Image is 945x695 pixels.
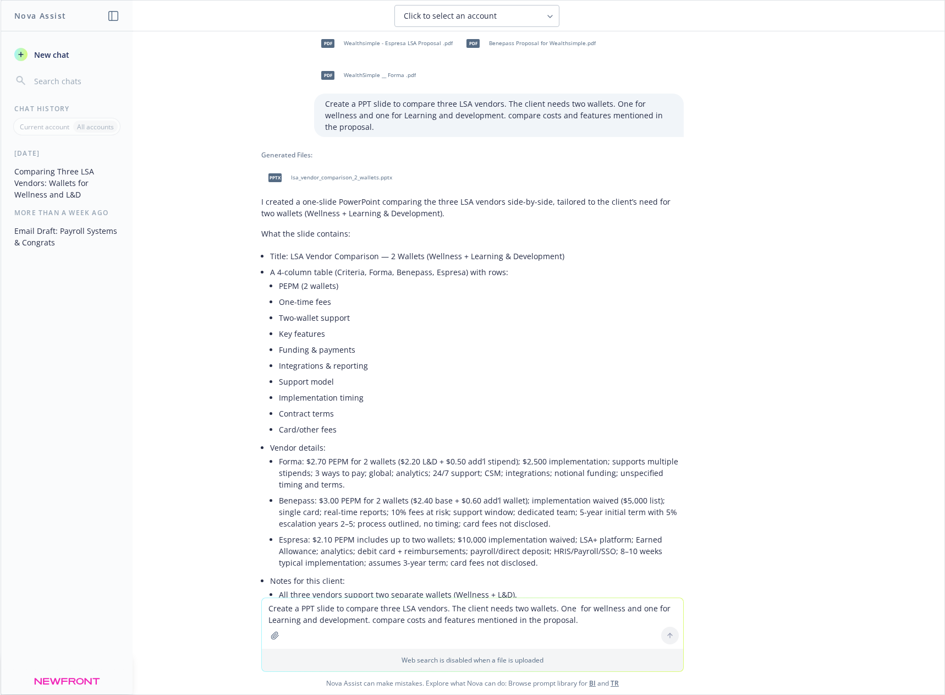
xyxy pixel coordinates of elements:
li: Notes for this client: [270,573,684,637]
li: Support model [279,374,684,390]
span: pptx [268,173,282,182]
div: pptxlsa_vendor_comparison_2_wallets.pptx [261,164,394,191]
span: WealthSimple __ Forma .pdf [344,72,416,79]
button: Comparing Three LSA Vendors: Wallets for Wellness and L&D [10,162,124,204]
li: Card/other fees [279,422,684,437]
li: Two-wallet support [279,310,684,326]
div: pdfWealthsimple - Espresa LSA Proposal .pdf [314,30,455,57]
div: Chat History [1,104,133,113]
p: Current account [20,122,69,132]
p: All accounts [77,122,114,132]
button: New chat [10,45,124,64]
li: Implementation timing [279,390,684,406]
p: Create a PPT slide to compare three LSA vendors. The client needs two wallets. One for wellness a... [325,98,673,133]
li: PEPM (2 wallets) [279,278,684,294]
span: New chat [32,49,69,61]
li: A 4-column table (Criteria, Forma, Benepass, Espresa) with rows: [270,264,684,440]
li: Espresa: $2.10 PEPM includes up to two wallets; $10,000 implementation waived; LSA+ platform; Ear... [279,532,684,571]
li: All three vendors support two separate wallets (Wellness + L&D). [279,587,684,603]
li: Vendor details: [270,440,684,573]
li: Integrations & reporting [279,358,684,374]
li: Benepass: $3.00 PEPM for 2 wallets ($2.40 base + $0.60 add’l wallet); implementation waived ($5,0... [279,492,684,532]
p: Web search is disabled when a file is uploaded [268,655,677,665]
li: Key features [279,326,684,342]
span: Nova Assist can make mistakes. Explore what Nova can do: Browse prompt library for and [5,672,940,694]
div: pdfWealthSimple __ Forma .pdf [314,62,418,89]
li: Title: LSA Vendor Comparison — 2 Wallets (Wellness + Learning & Development) [270,248,684,264]
span: lsa_vendor_comparison_2_wallets.pptx [291,174,392,181]
div: More than a week ago [1,208,133,217]
button: Email Draft: Payroll Systems & Congrats [10,222,124,251]
span: Click to select an account [404,10,497,21]
p: I created a one-slide PowerPoint comparing the three LSA vendors side-by-side, tailored to the cl... [261,196,684,219]
input: Search chats [32,73,119,89]
li: One-time fees [279,294,684,310]
a: BI [589,678,596,688]
li: Contract terms [279,406,684,422]
li: Funding & payments [279,342,684,358]
span: Benepass Proposal for Wealthsimple.pdf [489,40,596,47]
a: TR [611,678,619,688]
span: Wealthsimple - Espresa LSA Proposal .pdf [344,40,453,47]
div: pdfBenepass Proposal for Wealthsimple.pdf [459,30,598,57]
h1: Nova Assist [14,10,66,21]
span: pdf [466,39,480,47]
div: Generated Files: [261,150,684,160]
p: What the slide contains: [261,228,684,239]
li: Forma: $2.70 PEPM for 2 wallets ($2.20 L&D + $0.50 add’l stipend); $2,500 implementation; support... [279,453,684,492]
span: pdf [321,39,334,47]
button: Click to select an account [394,5,559,27]
span: pdf [321,71,334,79]
div: [DATE] [1,149,133,158]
